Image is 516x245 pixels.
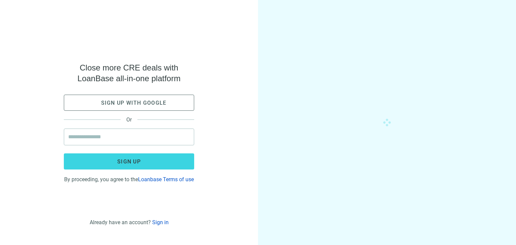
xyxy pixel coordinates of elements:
[152,219,169,226] a: Sign in
[64,95,194,111] button: Sign up with google
[64,62,194,84] span: Close more CRE deals with LoanBase all-in-one platform
[64,153,194,169] button: Sign up
[138,176,194,183] a: Loanbase Terms of use
[117,158,141,165] span: Sign up
[121,116,137,123] span: Or
[64,175,194,183] div: By proceeding, you agree to the
[101,100,167,106] span: Sign up with google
